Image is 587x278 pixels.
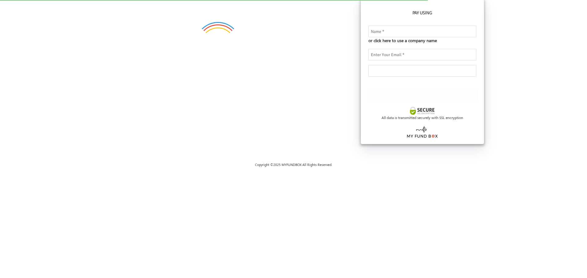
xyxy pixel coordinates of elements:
div: All data is transmitted securely with SSL encryption [367,115,478,120]
input: Enter Your Email * [368,49,476,60]
h6: Pay using [367,9,478,16]
input: Name * [368,26,476,37]
span: or click here to use a company name [368,37,437,44]
span: Copyright © 2025 MYFUNDBOX All Rights Reserved. [255,162,332,167]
